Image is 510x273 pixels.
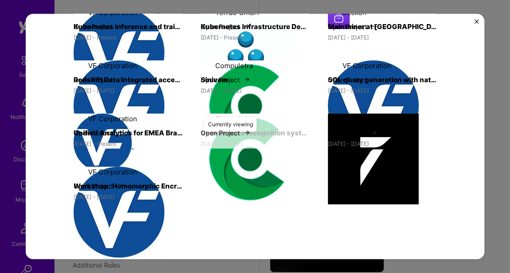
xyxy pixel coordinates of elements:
div: VF Corporation [88,8,137,17]
div: [DATE] - [DATE] [74,192,183,201]
div: [DATE] - [DATE] [328,139,437,148]
img: arrow-right [116,182,124,189]
button: Open Project [328,128,378,137]
img: Company logo [74,113,132,171]
img: Company logo [328,113,419,204]
img: Company logo [201,60,292,151]
button: Open Project [328,21,378,31]
div: [DATE] - Present [74,139,183,148]
div: [DATE] - [DATE] [201,85,310,95]
button: Open Project [74,21,124,31]
h4: Kubernetes inference and training for Generative AI (Diffusion models) [74,20,183,32]
button: Open Project [201,21,251,31]
div: [DOMAIN_NAME] [342,114,397,124]
div: [DATE] - Present [74,32,183,42]
img: arrow-right [116,23,124,30]
div: [DATE] - [DATE] [74,85,183,95]
img: arrow-right [243,23,251,30]
button: Open Project [74,128,124,137]
img: arrow-right [116,129,124,136]
button: Open Project [74,74,124,84]
button: Open Project [201,128,251,137]
img: arrow-right [243,76,251,83]
div: VF Corporation [88,114,137,124]
h4: Redshift Data integrated access [74,74,183,85]
div: Beckon [342,8,366,17]
h4: Sinivem [201,74,310,85]
h4: Maintainer at [GEOGRAPHIC_DATA] [328,20,437,32]
img: Company logo [328,7,350,29]
div: Compuletra [215,61,253,70]
button: Close [475,19,479,29]
img: Company logo [201,113,292,204]
h4: Wellness AI [328,127,437,139]
h4: Unified Analytics for EMEA Brands [74,127,183,139]
img: Company logo [74,7,164,98]
img: Company logo [74,60,164,151]
div: Terra3 GmbH [215,8,259,17]
h4: SQL query generation with natural language for internal company's database [328,74,437,85]
img: arrow-right [243,129,251,136]
button: Open Project [74,181,124,190]
img: Company logo [328,60,419,151]
img: Company logo [74,166,164,257]
button: Open Project [201,74,251,84]
div: Currently viewing [204,117,257,131]
img: arrow-right [371,129,378,136]
div: VF Corporation [88,61,137,70]
div: [DATE] - [DATE] [328,32,437,42]
img: arrow-right [371,23,378,30]
div: [DATE] - Present [201,32,310,42]
div: VF Corporation [342,61,391,70]
img: arrow-right [371,76,378,83]
h4: Kubernetes Infrastructure Development [201,20,310,32]
h4: Workshop: Homomorphic Encryption and Multi-party Computation in Retail [74,180,183,192]
button: Open Project [328,74,378,84]
img: arrow-right [116,76,124,83]
div: [DATE] - [DATE] [328,85,437,95]
div: VF Corporation [88,167,137,177]
img: Company logo [201,7,292,98]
